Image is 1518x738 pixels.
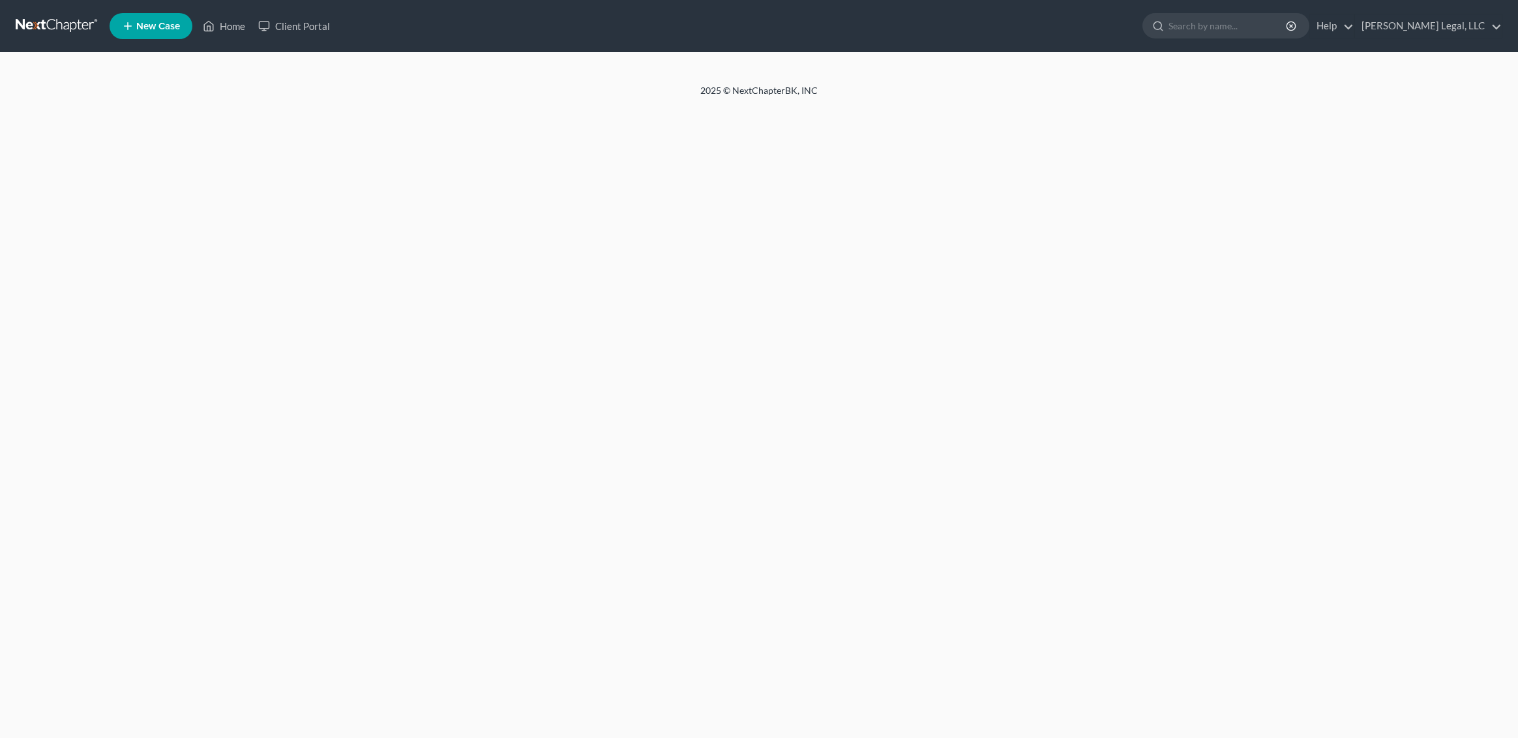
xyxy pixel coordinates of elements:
a: [PERSON_NAME] Legal, LLC [1355,14,1502,38]
input: Search by name... [1168,14,1288,38]
div: 2025 © NextChapterBK, INC [387,84,1131,108]
a: Client Portal [252,14,336,38]
a: Home [196,14,252,38]
a: Help [1310,14,1354,38]
span: New Case [136,22,180,31]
